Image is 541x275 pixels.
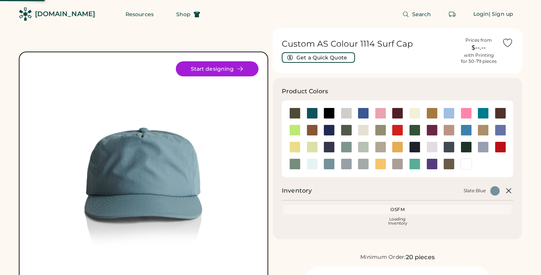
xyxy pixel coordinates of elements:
div: with Printing for 50-79 pieces [461,52,497,64]
h1: Custom AS Colour 1114 Surf Cap [282,39,455,49]
h2: Inventory [282,186,312,195]
div: [DOMAIN_NAME] [35,9,95,19]
button: Start designing [176,61,258,76]
span: Shop [176,12,190,17]
button: Search [393,7,440,22]
div: Minimum Order: [360,254,406,261]
div: | Sign up [489,11,513,18]
div: Prices from [465,37,492,43]
div: OSFM [285,207,510,213]
span: Search [412,12,431,17]
div: Login [473,11,489,18]
button: Retrieve an order [445,7,460,22]
button: Resources [116,7,163,22]
div: $--.-- [460,43,497,52]
button: Shop [167,7,209,22]
h3: Product Colors [282,87,328,96]
button: Get a Quick Quote [282,52,355,63]
div: Slate Blue [464,188,486,194]
img: Rendered Logo - Screens [19,8,32,21]
div: 20 pieces [406,253,435,262]
div: Loading Inventory [388,217,407,225]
